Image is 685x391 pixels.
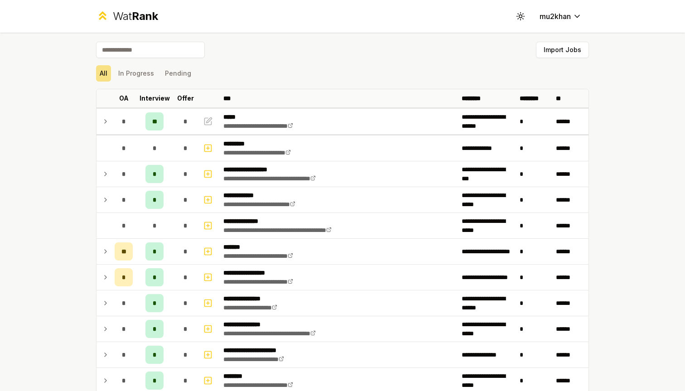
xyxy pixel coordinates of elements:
[540,11,571,22] span: mu2khan
[96,9,158,24] a: WatRank
[536,42,589,58] button: Import Jobs
[532,8,589,24] button: mu2khan
[161,65,195,82] button: Pending
[96,65,111,82] button: All
[113,9,158,24] div: Wat
[132,10,158,23] span: Rank
[177,94,194,103] p: Offer
[140,94,170,103] p: Interview
[119,94,129,103] p: OA
[115,65,158,82] button: In Progress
